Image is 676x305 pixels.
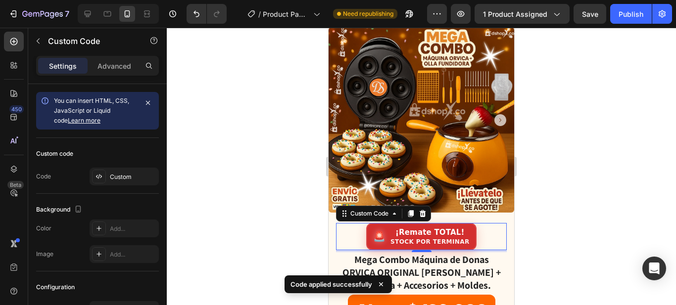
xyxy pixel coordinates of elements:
p: Advanced [97,61,131,71]
div: 450 [9,105,24,113]
p: Custom Code [48,35,132,47]
button: Save [574,4,606,24]
div: Add... [110,250,156,259]
button: 1 product assigned [475,4,570,24]
div: Open Intercom Messenger [642,257,666,280]
iframe: Design area [329,28,514,305]
div: Custom code [36,149,73,158]
span: Need republishing [343,9,393,18]
div: Color [36,224,51,233]
span: Product Page - [DATE] 20:38:12 [263,9,309,19]
div: Custom [110,173,156,181]
div: Add... [110,224,156,233]
div: Code [36,172,51,181]
button: Publish [610,4,652,24]
p: Code applied successfully [290,279,372,289]
div: Image [36,250,53,259]
span: / [258,9,261,19]
div: Beta [7,181,24,189]
span: Ahora $ 129.900 [18,266,168,299]
a: Learn more [68,117,100,124]
div: Configuration [36,283,75,292]
div: Background [36,203,84,217]
span: Save [582,10,598,18]
p: Settings [49,61,77,71]
span: You can insert HTML, CSS, JavaScript or Liquid code [54,97,129,124]
button: 7 [4,4,74,24]
span: 1 product assigned [483,9,547,19]
div: Undo/Redo [187,4,227,24]
div: Publish [619,9,643,19]
p: 7 [65,8,69,20]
